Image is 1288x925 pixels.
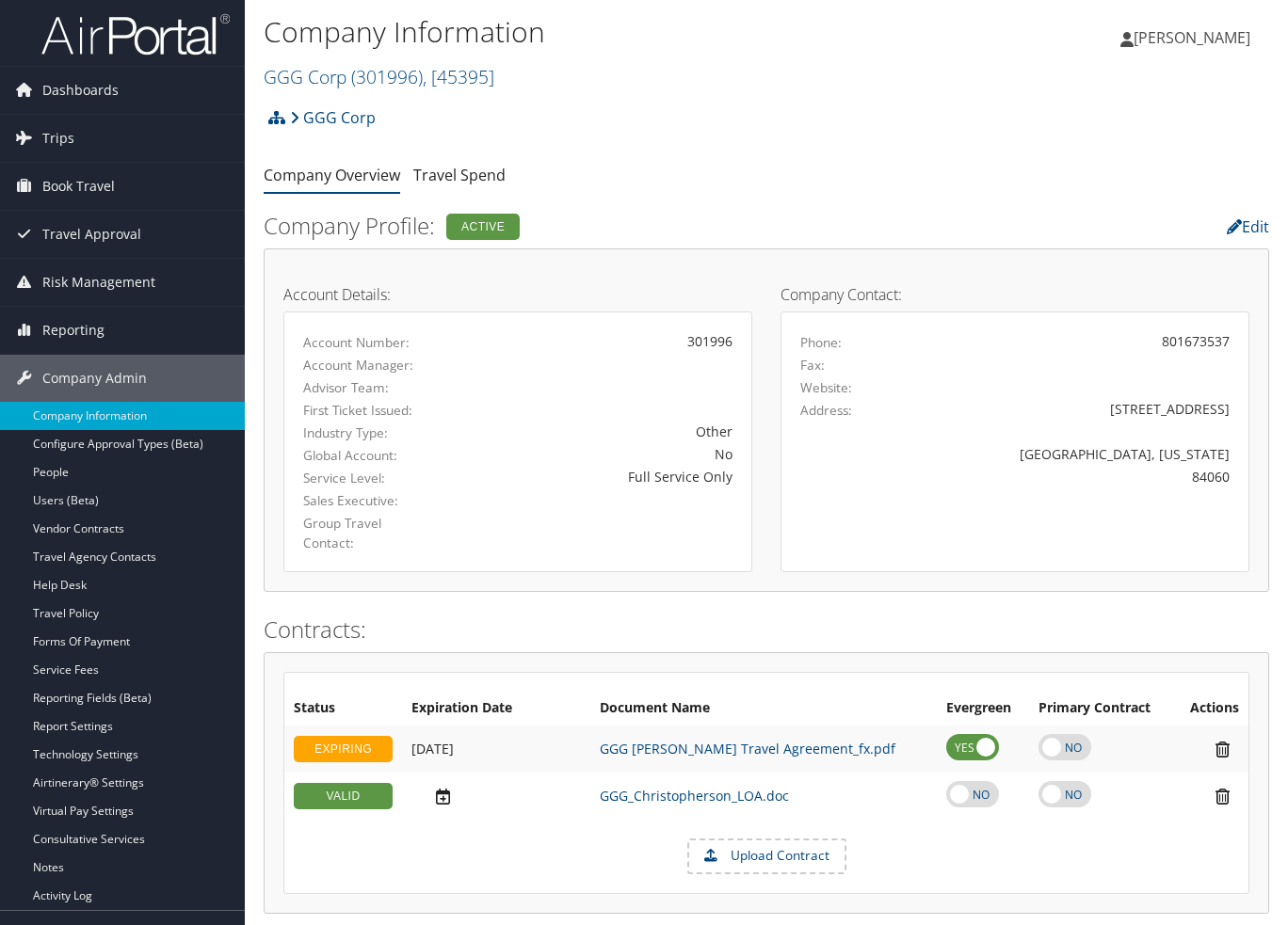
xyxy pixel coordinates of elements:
label: Sales Executive: [303,491,427,510]
a: Travel Spend [413,165,506,185]
label: Account Manager: [303,356,427,375]
label: Upload Contract [689,840,845,872]
div: 301996 [456,331,733,351]
div: VALID [294,783,393,809]
label: Industry Type: [303,423,427,442]
div: 84060 [915,467,1231,486]
a: GGG Corp [264,64,494,89]
div: Active [446,214,520,240]
div: Add/Edit Date [411,741,581,758]
label: Fax: [800,356,825,375]
label: Phone: [800,333,842,352]
i: Remove Contract [1206,740,1239,759]
div: [STREET_ADDRESS] [915,399,1231,419]
img: airportal-logo.png [41,12,230,56]
div: EXPIRING [294,736,393,762]
h4: Company Contact: [781,287,1249,302]
th: Primary Contract [1029,692,1173,726]
div: Full Service Only [456,467,733,486]
span: [DATE] [411,740,454,758]
h1: Company Information [264,12,934,52]
span: Risk Management [42,259,155,306]
h4: Account Details: [283,287,752,302]
label: Group Travel Contact: [303,514,427,552]
label: Service Level: [303,469,427,487]
div: 801673537 [1162,331,1230,351]
label: Website: [800,378,852,397]
span: , [ 45395 ] [423,64,494,89]
th: Document Name [590,692,937,726]
span: Reporting [42,307,105,354]
label: Advisor Team: [303,378,427,397]
a: [PERSON_NAME] [1120,9,1269,66]
span: Dashboards [42,67,119,114]
label: Account Number: [303,333,427,352]
label: First Ticket Issued: [303,401,427,420]
label: Address: [800,401,852,420]
div: [GEOGRAPHIC_DATA], [US_STATE] [915,444,1231,464]
i: Remove Contract [1206,787,1239,806]
div: Other [456,422,733,441]
a: Edit [1227,216,1269,237]
th: Status [284,692,402,726]
a: Company Overview [264,165,400,185]
h2: Contracts: [264,614,1269,646]
span: [PERSON_NAME] [1134,27,1250,48]
span: Travel Approval [42,211,141,258]
h2: Company Profile: [264,210,925,242]
span: Trips [42,115,74,162]
th: Expiration Date [402,692,590,726]
label: Global Account: [303,446,427,465]
span: Company Admin [42,355,147,402]
a: GGG_Christopherson_LOA.doc [600,787,789,805]
th: Evergreen [937,692,1029,726]
a: GGG [PERSON_NAME] Travel Agreement_fx.pdf [600,740,895,758]
span: ( 301996 ) [351,64,423,89]
div: Add/Edit Date [411,787,581,806]
a: GGG Corp [290,99,376,136]
th: Actions [1174,692,1248,726]
div: No [456,444,733,464]
span: Book Travel [42,163,115,210]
